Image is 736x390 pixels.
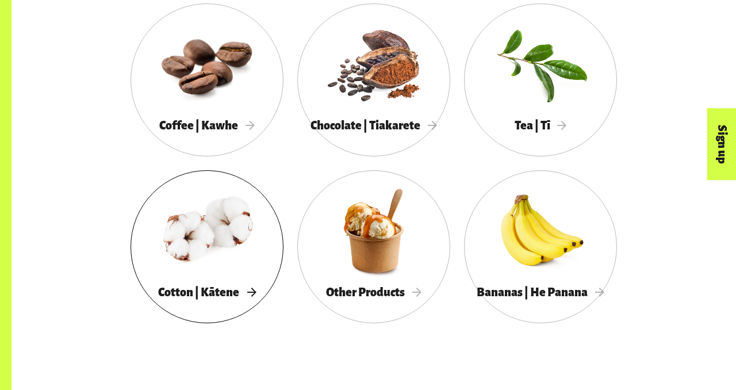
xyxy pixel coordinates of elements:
span: Cotton | Kātene [158,286,256,299]
span: Other Products [326,286,421,299]
a: Chocolate | Tiakarete [297,3,450,156]
span: Coffee | Kawhe [159,119,255,132]
a: Other Products [297,170,450,323]
span: Bananas | He Panana [477,286,604,299]
a: Bananas | He Panana [464,170,617,323]
a: Cotton | Kātene [131,170,283,323]
a: Coffee | Kawhe [131,3,283,156]
a: Tea | Tī [464,3,617,156]
span: Tea | Tī [515,119,567,132]
span: Chocolate | Tiakarete [310,119,437,132]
